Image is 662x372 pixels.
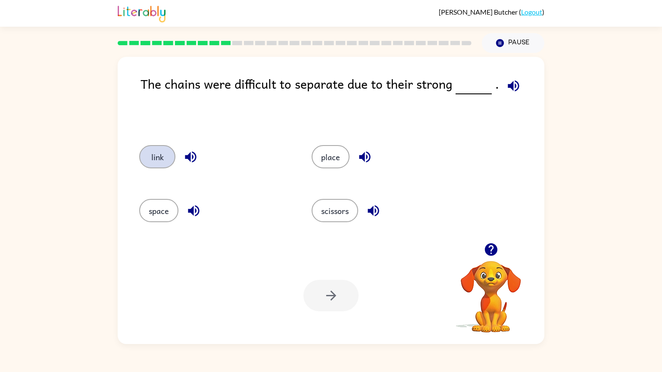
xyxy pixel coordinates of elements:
span: [PERSON_NAME] Butcher [439,8,519,16]
button: Pause [482,33,544,53]
button: place [312,145,350,168]
div: ( ) [439,8,544,16]
button: scissors [312,199,358,222]
button: space [139,199,178,222]
a: Logout [521,8,542,16]
div: The chains were difficult to separate due to their strong . [141,74,544,128]
video: Your browser must support playing .mp4 files to use Literably. Please try using another browser. [448,248,534,334]
button: link [139,145,175,168]
img: Literably [118,3,165,22]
